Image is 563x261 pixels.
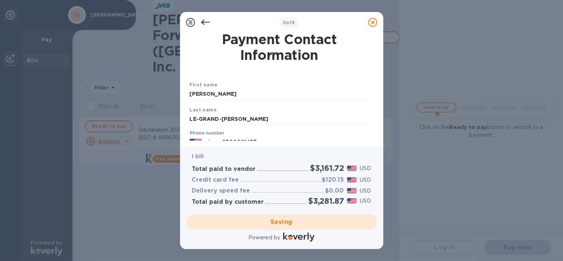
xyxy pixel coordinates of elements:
p: USD [360,165,371,172]
h3: $0.00 [325,187,344,194]
p: +1 [205,138,210,146]
p: USD [360,176,371,184]
input: Enter your last name [190,113,369,125]
h3: Total paid to vendor [192,166,256,173]
h1: Payment Contact Information [190,31,369,63]
b: First name [190,82,218,87]
input: Enter your phone number [222,136,369,148]
b: Last name [190,107,217,113]
h3: Credit card fee [192,176,239,184]
img: USD [347,188,357,193]
b: of 3 [283,20,295,25]
img: Logo [283,233,315,242]
h3: Delivery speed fee [192,187,250,194]
p: Powered by [248,234,280,242]
h3: $120.15 [322,176,344,184]
p: USD [360,187,371,195]
input: Enter your first name [190,89,369,100]
label: Phone number [190,131,224,136]
span: 3 [283,20,286,25]
p: USD [360,197,371,205]
img: USD [347,177,357,182]
img: USD [347,166,357,171]
h2: $3,281.87 [308,196,344,206]
h3: Total paid by customer [192,199,264,206]
b: 1 bill [192,153,204,159]
img: US [190,138,202,146]
h2: $3,161.72 [310,163,344,173]
img: USD [347,198,357,203]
